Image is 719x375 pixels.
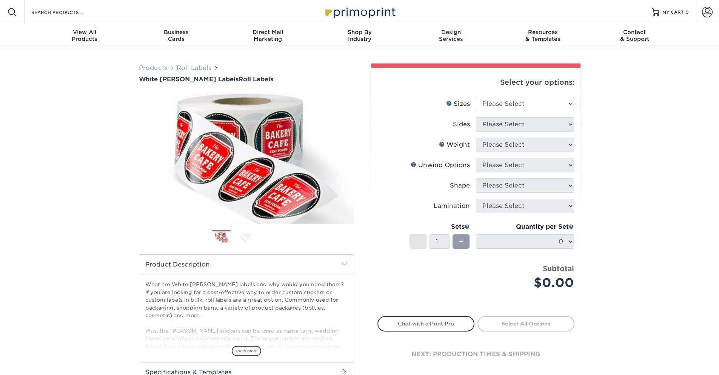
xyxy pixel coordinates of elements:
div: Services [405,29,497,42]
a: Select All Options [477,316,574,331]
a: White [PERSON_NAME] LabelsRoll Labels [139,76,354,83]
div: Marketing [222,29,314,42]
span: MY CART [662,9,684,15]
div: & Support [589,29,681,42]
img: Roll Labels 02 [237,231,256,242]
span: - [416,236,420,247]
div: Sizes [446,99,470,108]
div: Cards [130,29,222,42]
span: Design [405,29,497,36]
a: Resources& Templates [497,24,589,48]
a: Products [139,64,168,71]
div: Sides [453,120,470,129]
h1: Roll Labels [139,76,354,83]
span: show more [232,346,261,356]
div: Quantity per Set [476,222,574,231]
a: Shop ByIndustry [314,24,405,48]
span: 0 [685,9,689,15]
div: Sets [410,222,470,231]
span: Business [130,29,222,36]
div: Industry [314,29,405,42]
div: Shape [450,181,470,190]
a: View AllProducts [39,24,131,48]
a: Roll Labels [177,64,211,71]
a: Contact& Support [589,24,681,48]
div: Select your options: [377,68,574,97]
div: Lamination [434,201,470,211]
div: $0.00 [482,274,574,292]
div: Weight [439,140,470,149]
span: Shop By [314,29,405,36]
a: DesignServices [405,24,497,48]
img: White BOPP Labels 01 [139,84,354,232]
input: SEARCH PRODUCTS..... [31,8,104,17]
span: Resources [497,29,589,36]
span: Contact [589,29,681,36]
div: Products [39,29,131,42]
a: Chat with a Print Pro [377,316,474,331]
img: Roll Labels 03 [262,227,281,246]
a: Direct MailMarketing [222,24,314,48]
span: White [PERSON_NAME] Labels [139,76,239,83]
div: Unwind Options [411,161,470,170]
span: View All [39,29,131,36]
h2: Product Description [139,255,354,274]
span: Direct Mail [222,29,314,36]
div: & Templates [497,29,589,42]
img: Roll Labels 01 [212,231,231,244]
a: BusinessCards [130,24,222,48]
span: + [459,236,463,247]
strong: Subtotal [543,264,574,273]
img: Primoprint [322,4,397,20]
